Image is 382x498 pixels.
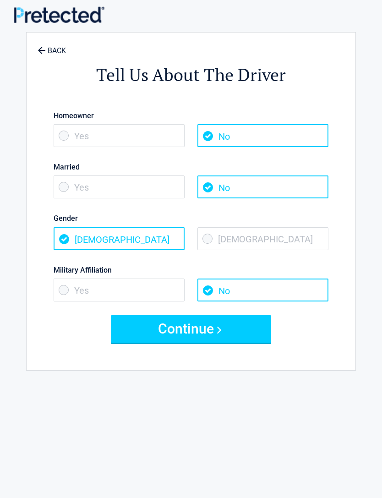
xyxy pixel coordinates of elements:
[54,109,328,122] label: Homeowner
[54,161,328,173] label: Married
[54,279,185,301] span: Yes
[197,279,328,301] span: No
[111,315,271,343] button: Continue
[197,227,328,250] span: [DEMOGRAPHIC_DATA]
[54,264,328,276] label: Military Affiliation
[54,227,185,250] span: [DEMOGRAPHIC_DATA]
[54,124,185,147] span: Yes
[197,175,328,198] span: No
[54,212,328,224] label: Gender
[197,124,328,147] span: No
[14,6,104,23] img: Main Logo
[31,63,351,87] h2: Tell Us About The Driver
[36,38,68,55] a: BACK
[54,175,185,198] span: Yes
